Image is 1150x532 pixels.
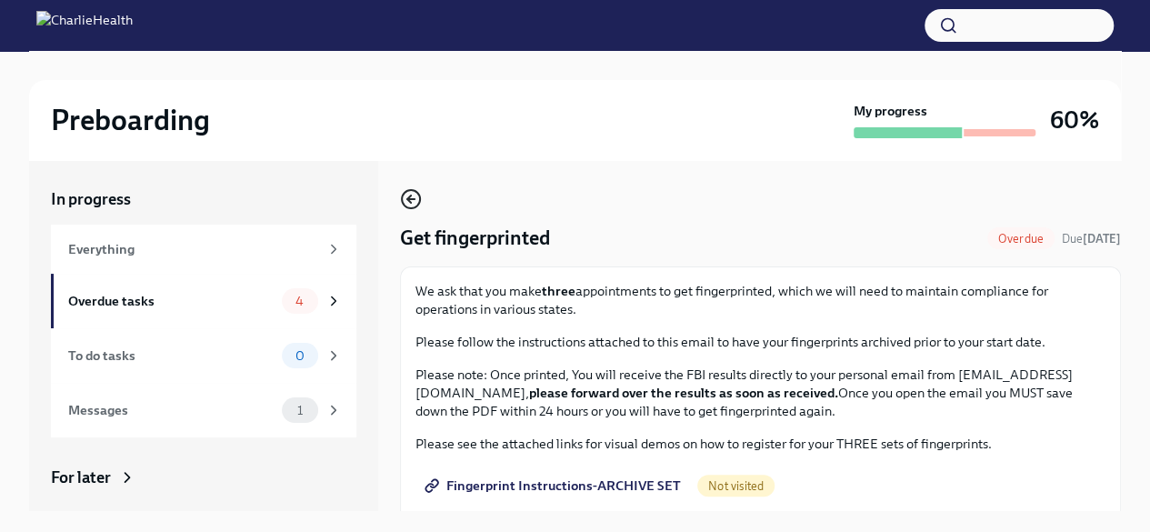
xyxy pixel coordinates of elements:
[415,282,1105,318] p: We ask that you make appointments to get fingerprinted, which we will need to maintain compliance...
[1062,230,1121,247] span: August 19th, 2025 09:00
[68,400,275,420] div: Messages
[400,225,550,252] h4: Get fingerprinted
[529,385,838,401] strong: please forward over the results as soon as received.
[51,328,356,383] a: To do tasks0
[285,295,315,308] span: 4
[68,291,275,311] div: Overdue tasks
[51,383,356,437] a: Messages1
[51,102,210,138] h2: Preboarding
[51,188,356,210] a: In progress
[68,346,275,366] div: To do tasks
[1083,232,1121,246] strong: [DATE]
[987,232,1055,246] span: Overdue
[428,477,681,495] span: Fingerprint Instructions-ARCHIVE SET
[415,435,1105,453] p: Please see the attached links for visual demos on how to register for your THREE sets of fingerpr...
[285,349,315,363] span: 0
[51,467,111,488] div: For later
[1050,104,1099,136] h3: 60%
[697,479,775,493] span: Not visited
[51,225,356,274] a: Everything
[415,333,1105,351] p: Please follow the instructions attached to this email to have your fingerprints archived prior to...
[415,467,694,504] a: Fingerprint Instructions-ARCHIVE SET
[68,239,318,259] div: Everything
[415,366,1105,420] p: Please note: Once printed, You will receive the FBI results directly to your personal email from ...
[542,283,575,299] strong: three
[36,11,133,40] img: CharlieHealth
[854,102,927,120] strong: My progress
[51,274,356,328] a: Overdue tasks4
[1062,232,1121,246] span: Due
[51,467,356,488] a: For later
[286,404,314,417] span: 1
